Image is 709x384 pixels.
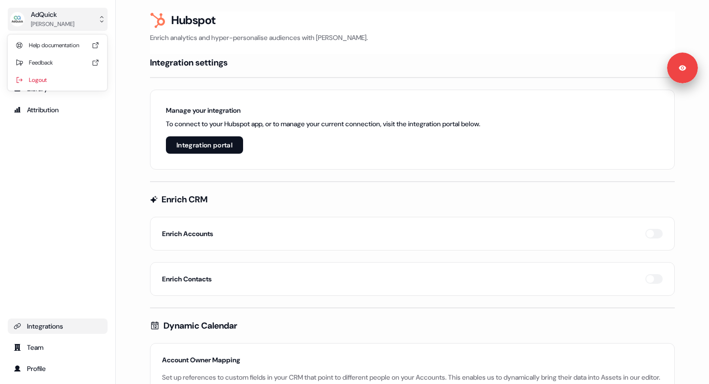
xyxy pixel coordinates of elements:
button: AdQuick[PERSON_NAME] [8,8,108,31]
div: [PERSON_NAME] [31,19,74,29]
div: Help documentation [12,37,103,54]
div: AdQuick [31,10,74,19]
div: AdQuick[PERSON_NAME] [8,35,107,91]
div: Logout [12,71,103,89]
div: Feedback [12,54,103,71]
